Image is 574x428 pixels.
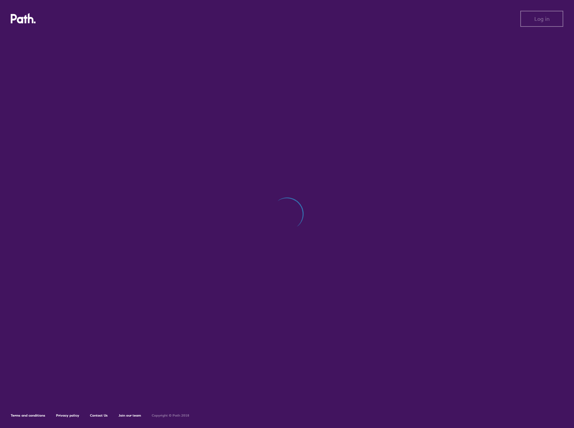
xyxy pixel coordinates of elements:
a: Join our team [118,413,141,418]
button: Log in [520,11,563,27]
a: Privacy policy [56,413,79,418]
a: Terms and conditions [11,413,45,418]
a: Contact Us [90,413,108,418]
h6: Copyright © Path 2018 [152,414,189,418]
span: Log in [534,16,549,22]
